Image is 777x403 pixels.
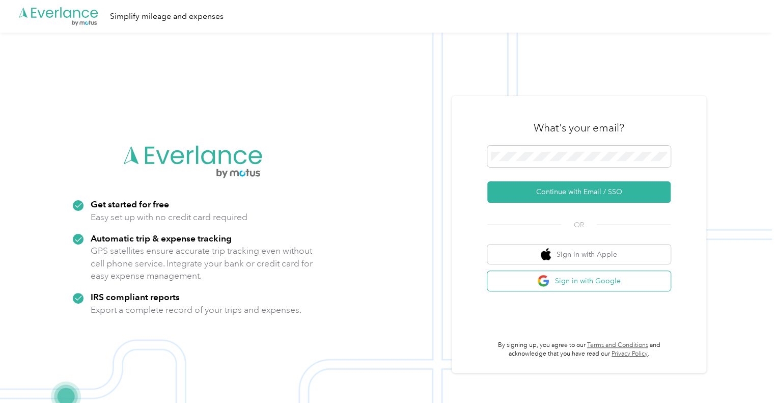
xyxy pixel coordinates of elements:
[91,245,313,282] p: GPS satellites ensure accurate trip tracking even without cell phone service. Integrate your bank...
[110,10,224,23] div: Simplify mileage and expenses
[561,220,597,230] span: OR
[91,211,247,224] p: Easy set up with no credit card required
[534,121,624,135] h3: What's your email?
[487,245,671,264] button: apple logoSign in with Apple
[91,199,169,209] strong: Get started for free
[91,291,180,302] strong: IRS compliant reports
[541,248,551,261] img: apple logo
[487,181,671,203] button: Continue with Email / SSO
[91,233,232,244] strong: Automatic trip & expense tracking
[91,304,301,316] p: Export a complete record of your trips and expenses.
[487,341,671,359] p: By signing up, you agree to our and acknowledge that you have read our .
[612,350,648,358] a: Privacy Policy
[537,275,550,287] img: google logo
[487,271,671,291] button: google logoSign in with Google
[587,341,648,349] a: Terms and Conditions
